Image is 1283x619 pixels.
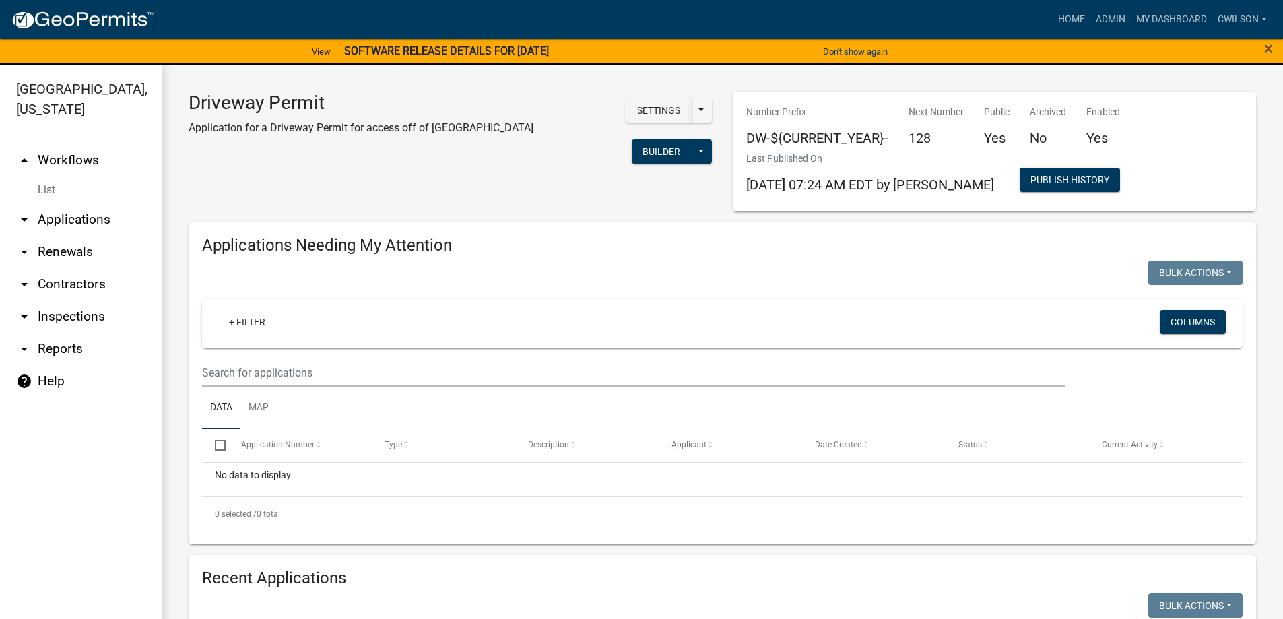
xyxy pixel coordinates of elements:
a: Data [202,387,240,430]
i: arrow_drop_down [16,341,32,357]
i: arrow_drop_up [16,152,32,168]
a: cwilson [1212,7,1272,32]
a: View [306,40,336,63]
button: Builder [632,139,691,164]
p: Archived [1030,105,1066,119]
datatable-header-cell: Applicant [659,429,802,461]
a: + Filter [218,310,276,334]
datatable-header-cell: Type [371,429,515,461]
datatable-header-cell: Description [515,429,659,461]
button: Columns [1160,310,1226,334]
a: My Dashboard [1131,7,1212,32]
button: Publish History [1020,168,1120,192]
span: Application Number [241,440,315,449]
button: Close [1264,40,1273,57]
button: Bulk Actions [1148,593,1243,618]
button: Don't show again [818,40,893,63]
i: arrow_drop_down [16,276,32,292]
h4: Recent Applications [202,568,1243,588]
i: arrow_drop_down [16,244,32,260]
h5: Yes [984,130,1010,146]
p: Application for a Driveway Permit for access off of [GEOGRAPHIC_DATA] [189,120,533,136]
span: Date Created [815,440,862,449]
button: Bulk Actions [1148,261,1243,285]
span: × [1264,39,1273,58]
span: Status [958,440,982,449]
p: Last Published On [746,152,994,166]
a: Map [240,387,277,430]
datatable-header-cell: Status [946,429,1089,461]
span: [DATE] 07:24 AM EDT by [PERSON_NAME] [746,176,994,193]
span: Type [385,440,402,449]
h3: Driveway Permit [189,92,533,115]
button: Settings [626,98,691,123]
p: Public [984,105,1010,119]
datatable-header-cell: Current Activity [1089,429,1232,461]
a: Home [1053,7,1090,32]
h5: No [1030,130,1066,146]
datatable-header-cell: Date Created [802,429,946,461]
input: Search for applications [202,359,1065,387]
i: help [16,373,32,389]
p: Next Number [909,105,964,119]
a: Admin [1090,7,1131,32]
h5: DW-${CURRENT_YEAR}- [746,130,888,146]
datatable-header-cell: Application Number [228,429,371,461]
span: Applicant [671,440,706,449]
i: arrow_drop_down [16,211,32,228]
datatable-header-cell: Select [202,429,228,461]
span: Description [528,440,569,449]
h5: Yes [1086,130,1120,146]
p: Number Prefix [746,105,888,119]
h5: 128 [909,130,964,146]
span: Current Activity [1102,440,1158,449]
div: 0 total [202,497,1243,531]
wm-modal-confirm: Workflow Publish History [1020,175,1120,186]
strong: SOFTWARE RELEASE DETAILS FOR [DATE] [344,44,549,57]
p: Enabled [1086,105,1120,119]
span: 0 selected / [215,509,257,519]
h4: Applications Needing My Attention [202,236,1243,255]
div: No data to display [202,463,1243,496]
i: arrow_drop_down [16,308,32,325]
